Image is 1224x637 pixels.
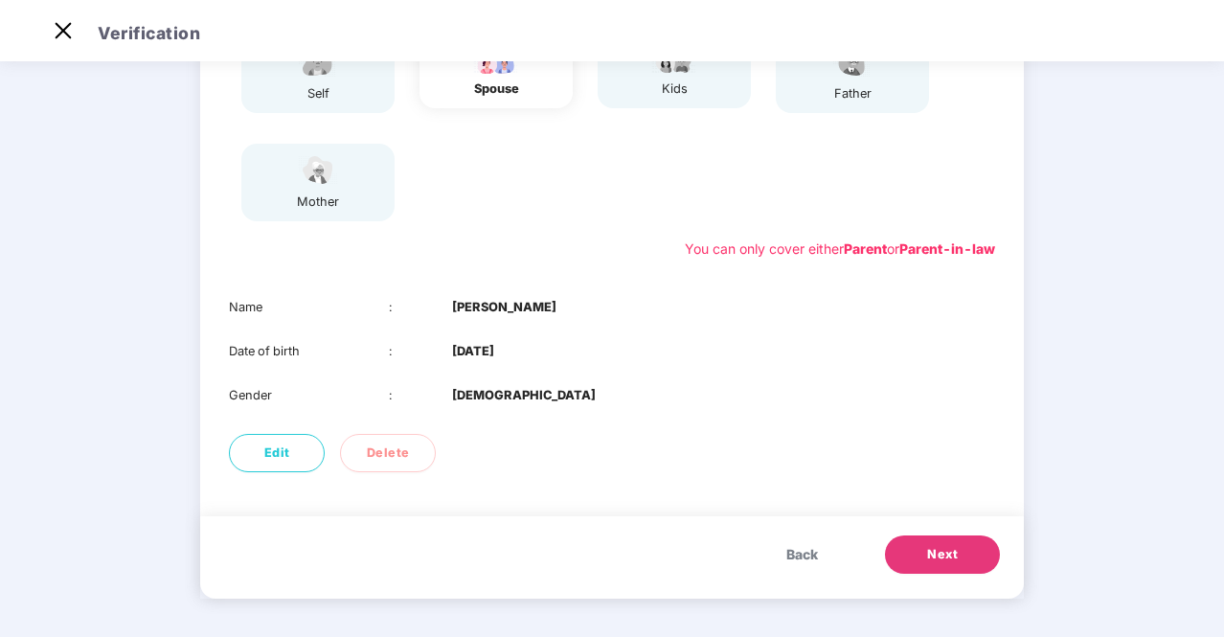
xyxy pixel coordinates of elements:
[452,342,494,361] b: [DATE]
[294,193,342,212] div: mother
[828,84,876,103] div: father
[229,434,325,472] button: Edit
[229,386,389,405] div: Gender
[650,80,698,99] div: kids
[899,240,995,257] b: Parent-in-law
[264,444,290,463] span: Edit
[650,52,698,75] img: svg+xml;base64,PHN2ZyB4bWxucz0iaHR0cDovL3d3dy53My5vcmcvMjAwMC9zdmciIHdpZHRoPSI3OS4wMzciIGhlaWdodD...
[367,444,410,463] span: Delete
[294,46,342,80] img: svg+xml;base64,PHN2ZyBpZD0iRW1wbG95ZWVfbWFsZSIgeG1sbnM9Imh0dHA6Ly93d3cudzMub3JnLzIwMDAvc3ZnIiB3aW...
[389,386,453,405] div: :
[685,239,995,260] div: You can only cover either or
[340,434,436,472] button: Delete
[828,46,876,80] img: svg+xml;base64,PHN2ZyBpZD0iRmF0aGVyX2ljb24iIHhtbG5zPSJodHRwOi8vd3d3LnczLm9yZy8yMDAwL3N2ZyIgeG1sbn...
[389,298,453,317] div: :
[844,240,887,257] b: Parent
[294,84,342,103] div: self
[472,52,520,75] img: svg+xml;base64,PHN2ZyB4bWxucz0iaHR0cDovL3d3dy53My5vcmcvMjAwMC9zdmciIHdpZHRoPSI5Ny44OTciIGhlaWdodD...
[389,342,453,361] div: :
[294,153,342,187] img: svg+xml;base64,PHN2ZyB4bWxucz0iaHR0cDovL3d3dy53My5vcmcvMjAwMC9zdmciIHdpZHRoPSI1NCIgaGVpZ2h0PSIzOC...
[885,535,1000,574] button: Next
[786,544,818,565] span: Back
[472,80,520,99] div: spouse
[927,545,958,564] span: Next
[452,386,596,405] b: [DEMOGRAPHIC_DATA]
[452,298,556,317] b: [PERSON_NAME]
[229,298,389,317] div: Name
[767,535,837,574] button: Back
[229,342,389,361] div: Date of birth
